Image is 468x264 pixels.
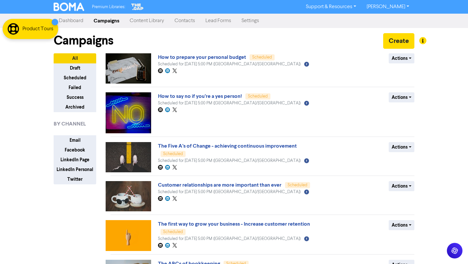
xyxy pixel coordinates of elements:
h1: Campaigns [54,33,113,48]
img: image_1756860886944.jpg [106,220,151,251]
button: Archived [54,102,96,112]
a: Dashboard [54,14,88,27]
span: Scheduled for [DATE] 5:00 PM ([GEOGRAPHIC_DATA]/[GEOGRAPHIC_DATA]) [158,62,301,66]
button: Draft [54,63,96,73]
img: image_1757243610756.jpg [106,92,151,133]
img: The Gap [130,3,145,11]
span: Scheduled for [DATE] 5:00 PM ([GEOGRAPHIC_DATA]/[GEOGRAPHIC_DATA]) [158,237,301,241]
img: image_1756861026225.jpg [106,181,151,211]
a: Support & Resources [301,2,361,12]
span: Scheduled [288,183,307,187]
button: Email [54,135,96,145]
span: Scheduled [163,152,183,156]
a: Campaigns [88,14,124,27]
button: Actions [389,181,414,191]
a: The Five A’s of Change - achieving continuous improvement [158,143,297,149]
span: BY CHANNEL [54,120,86,128]
button: Success [54,92,96,102]
button: Twitter [54,174,96,184]
button: Actions [389,92,414,102]
button: All [54,53,96,63]
button: LinkedIn Personal [54,165,96,175]
img: image_1757243461876.jpg [106,142,151,172]
button: Actions [389,53,414,63]
button: Failed [54,83,96,93]
a: Customer relationships are more important than ever [158,182,281,188]
button: Actions [389,220,414,230]
button: Scheduled [54,73,96,83]
span: Premium Libraries: [92,5,125,9]
button: LinkedIn Page [54,155,96,165]
span: Scheduled for [DATE] 5:00 PM ([GEOGRAPHIC_DATA]/[GEOGRAPHIC_DATA]) [158,190,301,194]
a: The first way to grow your business - Increase customer retention [158,221,310,227]
a: How to prepare your personal budget [158,54,246,60]
span: Scheduled [248,94,268,99]
a: How to say no if you’re a yes person! [158,93,242,99]
img: BOMA Logo [54,3,84,11]
span: Scheduled for [DATE] 5:00 PM ([GEOGRAPHIC_DATA]/[GEOGRAPHIC_DATA]) [158,159,301,163]
span: Scheduled [163,230,183,234]
img: image_1757244208909.jpg [106,53,151,84]
a: Lead Forms [200,14,236,27]
button: Facebook [54,145,96,155]
span: Scheduled for [DATE] 5:00 PM ([GEOGRAPHIC_DATA]/[GEOGRAPHIC_DATA]) [158,101,301,105]
a: Contacts [169,14,200,27]
a: Settings [236,14,264,27]
button: Create [383,33,414,49]
a: Content Library [124,14,169,27]
span: Scheduled [252,55,272,59]
button: Actions [389,142,414,152]
iframe: Chat Widget [435,233,468,264]
a: [PERSON_NAME] [361,2,414,12]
